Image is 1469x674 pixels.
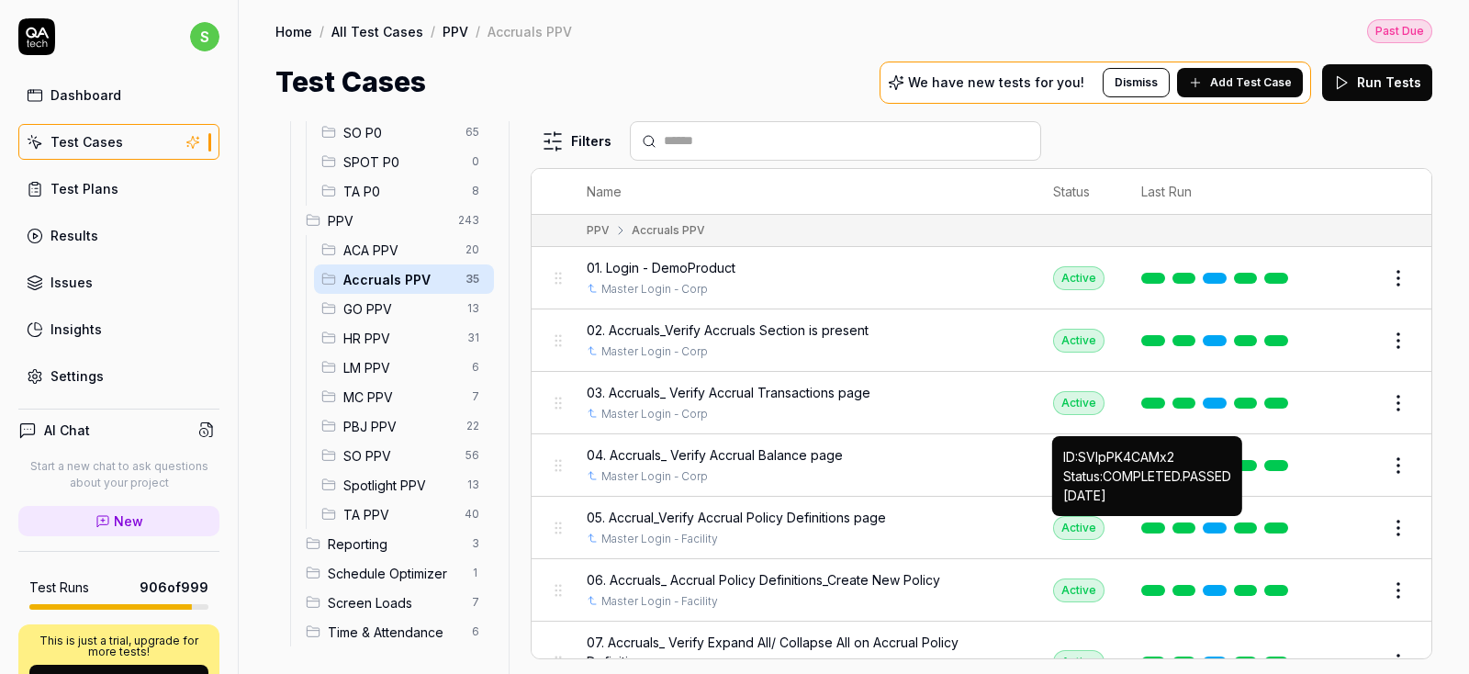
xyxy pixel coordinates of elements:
p: ID: SVIpPK4CAMx2 Status: COMPLETED . PASSED [1063,447,1231,505]
span: 06. Accruals_ Accrual Policy Definitions_Create New Policy [587,570,940,590]
span: HR PPV [343,329,456,348]
span: Screen Loads [328,593,461,612]
div: / [320,22,324,40]
a: PPV [443,22,468,40]
span: 8 [465,180,487,202]
div: Accruals PPV [632,222,705,239]
span: 56 [458,444,487,466]
div: Test Plans [50,179,118,198]
div: Drag to reorderSpotlight PPV13 [314,470,494,500]
a: Master Login - Corp [601,343,708,360]
div: Test Cases [50,132,123,152]
span: TA P0 [343,182,461,201]
span: s [190,22,219,51]
div: Dashboard [50,85,121,105]
div: / [431,22,435,40]
span: PBJ PPV [343,417,455,436]
a: Dashboard [18,77,219,113]
a: Results [18,218,219,253]
span: TA PPV [343,505,454,524]
span: SO P0 [343,123,454,142]
div: Insights [50,320,102,339]
div: Active [1053,579,1105,602]
span: Schedule Optimizer [328,564,461,583]
button: Run Tests [1322,64,1432,101]
span: 22 [459,415,487,437]
span: 0 [465,151,487,173]
div: Settings [50,366,104,386]
span: LM PPV [343,358,461,377]
a: Test Cases [18,124,219,160]
div: Active [1053,329,1105,353]
button: Add Test Case [1177,68,1303,97]
div: Drag to reorderACA PPV20 [314,235,494,264]
a: Insights [18,311,219,347]
a: All Test Cases [331,22,423,40]
th: Name [568,169,1035,215]
div: Past Due [1367,19,1432,43]
span: 35 [458,268,487,290]
p: We have new tests for you! [908,76,1084,89]
span: 31 [460,327,487,349]
p: Start a new chat to ask questions about your project [18,458,219,491]
div: Results [50,226,98,245]
div: Issues [50,273,93,292]
span: MC PPV [343,388,461,407]
span: Add Test Case [1210,74,1292,91]
span: 20 [458,239,487,261]
time: [DATE] [1063,488,1106,503]
a: Master Login - Facility [601,531,718,547]
div: Drag to reorderSO P065 [314,118,494,147]
tr: 05. Accrual_Verify Accrual Policy Definitions pageMaster Login - FacilityActive [532,497,1431,559]
span: 05. Accrual_Verify Accrual Policy Definitions page [587,508,886,527]
span: ACA PPV [343,241,454,260]
div: Drag to reorderTA P08 [314,176,494,206]
button: Past Due [1367,18,1432,43]
span: 03. Accruals_ Verify Accrual Transactions page [587,383,870,402]
span: 07. Accruals_ Verify Expand All/ Collapse All on Accrual Policy Definitions [587,633,1016,671]
span: 906 of 999 [140,578,208,597]
th: Last Run [1123,169,1314,215]
a: New [18,506,219,536]
span: SPOT P0 [343,152,461,172]
div: Drag to reorderAccruals PPV35 [314,264,494,294]
tr: 02. Accruals_Verify Accruals Section is presentMaster Login - CorpActive [532,309,1431,372]
div: Drag to reorderScreen Loads7 [298,588,494,617]
span: 6 [465,356,487,378]
div: Drag to reorderPPV243 [298,206,494,235]
div: Drag to reorderLM PPV6 [314,353,494,382]
span: GO PPV [343,299,456,319]
div: Active [1053,391,1105,415]
a: Settings [18,358,219,394]
h1: Test Cases [275,62,426,103]
div: Drag to reorderHR PPV31 [314,323,494,353]
div: Drag to reorderTA PPV40 [314,500,494,529]
a: Master Login - Corp [601,468,708,485]
span: 1 [465,562,487,584]
span: 13 [460,474,487,496]
span: 02. Accruals_Verify Accruals Section is present [587,320,869,340]
span: Spotlight PPV [343,476,456,495]
div: Drag to reorderGO PPV13 [314,294,494,323]
div: / [476,22,480,40]
button: Dismiss [1103,68,1170,97]
tr: 03. Accruals_ Verify Accrual Transactions pageMaster Login - CorpActive [532,372,1431,434]
span: 13 [460,298,487,320]
a: Home [275,22,312,40]
span: 7 [465,386,487,408]
span: SO PPV [343,446,454,466]
div: Drag to reorderPBJ PPV22 [314,411,494,441]
div: Drag to reorderSPOT P00 [314,147,494,176]
th: Status [1035,169,1123,215]
div: Active [1053,516,1105,540]
span: Time & Attendance [328,623,461,642]
span: 7 [465,591,487,613]
a: Master Login - Corp [601,406,708,422]
span: New [114,511,143,531]
div: Drag to reorderReporting3 [298,529,494,558]
tr: 06. Accruals_ Accrual Policy Definitions_Create New PolicyMaster Login - FacilityActive [532,559,1431,622]
div: Drag to reorderSchedule Optimizer1 [298,558,494,588]
span: 243 [451,209,487,231]
span: 3 [465,533,487,555]
div: Drag to reorderTime & Attendance6 [298,617,494,646]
